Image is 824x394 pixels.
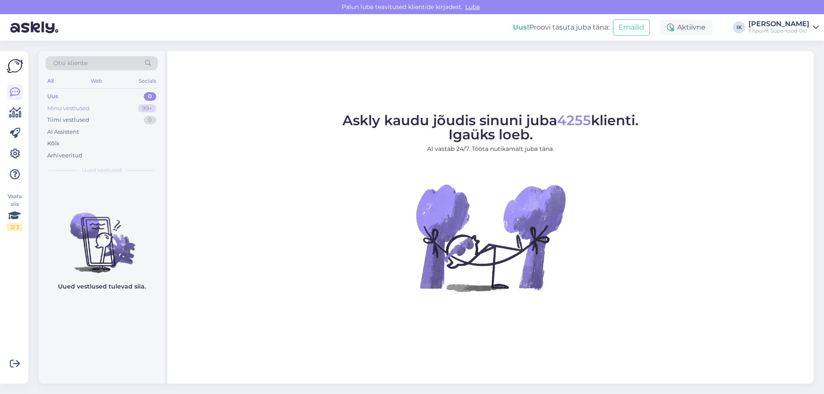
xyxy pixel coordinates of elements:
[413,160,568,315] img: No Chat active
[138,104,156,113] div: 99+
[144,116,156,124] div: 0
[47,104,90,113] div: Minu vestlused
[733,21,745,33] div: IK
[513,22,609,33] div: Proovi tasuta juba täna:
[513,23,529,31] b: Uus!
[7,58,23,74] img: Askly Logo
[144,92,156,101] div: 0
[47,92,58,101] div: Uus
[137,75,158,87] div: Socials
[47,151,82,160] div: Arhiveeritud
[39,197,165,274] img: No chats
[342,144,639,153] p: AI vastab 24/7. Tööta nutikamalt juba täna.
[342,112,639,143] span: Askly kaudu jõudis sinuni juba klienti. Igaüks loeb.
[748,21,819,34] a: [PERSON_NAME]Fitpoint Superfood OÜ
[748,21,809,27] div: [PERSON_NAME]
[557,112,591,129] span: 4255
[748,27,809,34] div: Fitpoint Superfood OÜ
[53,59,88,68] span: Otsi kliente
[7,192,22,231] div: Vaata siia
[47,128,79,136] div: AI Assistent
[82,166,122,174] span: Uued vestlused
[45,75,55,87] div: All
[463,3,482,11] span: Luba
[89,75,104,87] div: Web
[47,139,60,148] div: Kõik
[7,223,22,231] div: 2 / 3
[58,282,146,291] p: Uued vestlused tulevad siia.
[660,20,712,35] div: Aktiivne
[613,19,650,36] button: Emailid
[47,116,89,124] div: Tiimi vestlused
